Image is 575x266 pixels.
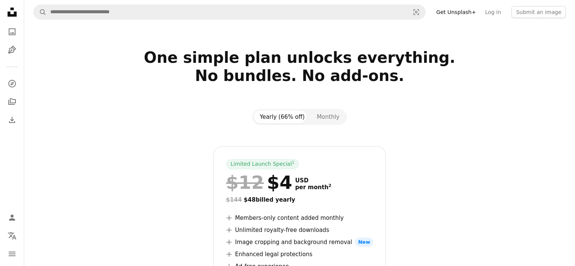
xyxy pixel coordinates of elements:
[226,226,373,235] li: Unlimited royalty-free downloads
[5,210,20,225] a: Log in / Sign up
[34,5,46,19] button: Search Unsplash
[226,159,299,170] div: Limited Launch Special
[226,238,373,247] li: Image cropping and background removal
[5,112,20,128] a: Download History
[5,94,20,109] a: Collections
[327,184,333,191] a: 2
[5,228,20,243] button: Language
[226,213,373,222] li: Members-only content added monthly
[511,6,566,18] button: Submit an image
[55,48,545,103] h2: One simple plan unlocks everything. No bundles. No add-ons.
[5,5,20,21] a: Home — Unsplash
[5,24,20,39] a: Photos
[226,250,373,259] li: Enhanced legal protections
[295,177,332,184] span: USD
[355,238,373,247] span: New
[329,183,332,188] sup: 2
[254,110,311,123] button: Yearly (66% off)
[295,184,332,191] span: per month
[407,5,425,19] button: Visual search
[432,6,480,18] a: Get Unsplash+
[5,76,20,91] a: Explore
[226,195,373,204] div: $48 billed yearly
[226,196,242,203] span: $144
[226,173,292,192] div: $4
[311,110,346,123] button: Monthly
[5,42,20,58] a: Illustrations
[226,173,264,192] span: $12
[290,160,296,168] a: 1
[33,5,426,20] form: Find visuals sitewide
[480,6,505,18] a: Log in
[5,246,20,261] button: Menu
[292,160,294,165] sup: 1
